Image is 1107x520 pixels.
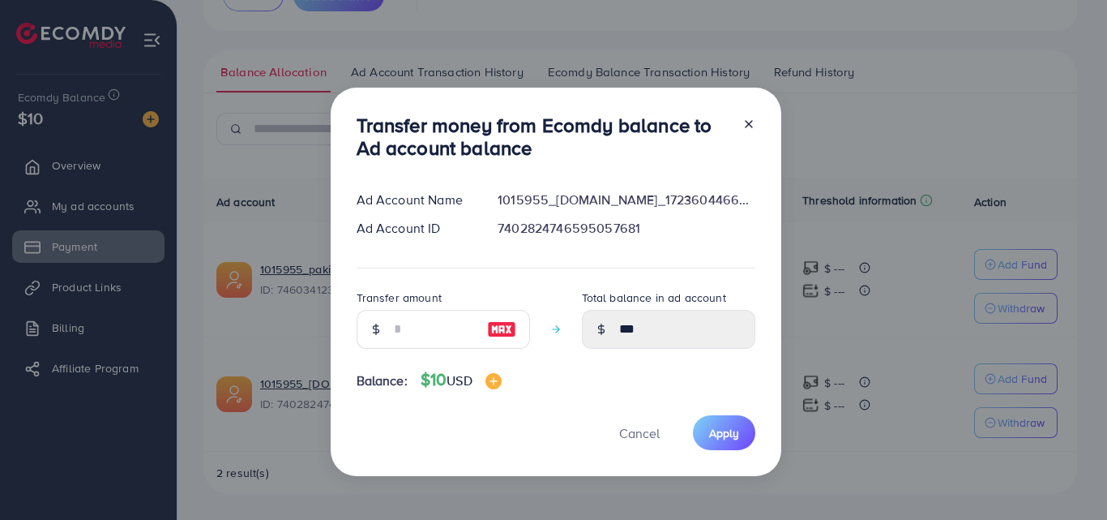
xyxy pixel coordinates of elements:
div: Ad Account Name [344,191,485,209]
span: USD [447,372,472,389]
h4: $10 [421,370,502,390]
span: Apply [709,425,739,441]
img: image [485,373,502,389]
label: Total balance in ad account [582,290,726,306]
h3: Transfer money from Ecomdy balance to Ad account balance [357,114,729,161]
span: Cancel [619,424,660,442]
img: image [487,320,516,339]
div: Ad Account ID [344,219,485,238]
button: Apply [693,415,755,450]
div: 1015955_[DOMAIN_NAME]_1723604466394 [485,191,767,209]
label: Transfer amount [357,290,442,306]
iframe: Chat [1038,447,1095,508]
span: Balance: [357,372,408,390]
div: 7402824746595057681 [485,219,767,238]
button: Cancel [599,415,680,450]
